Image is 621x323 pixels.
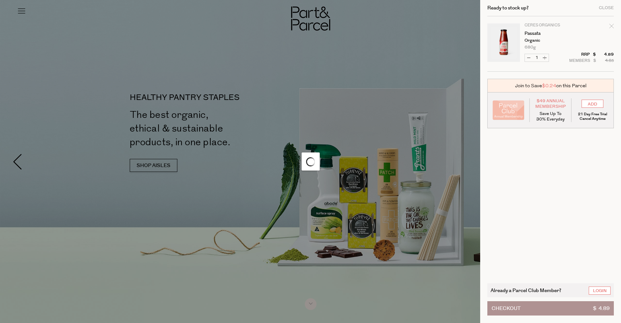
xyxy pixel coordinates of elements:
[525,31,575,36] a: Passata
[525,45,536,49] span: 680g
[535,111,567,122] p: Save Up To 30% Everyday
[487,6,529,10] h2: Ready to stock up?
[542,82,556,89] span: $0.24
[582,100,603,108] input: ADD
[576,112,609,121] p: 21 Day Free Trial Cancel Anytime
[487,79,614,92] div: Join to Save on this Parcel
[609,22,614,31] div: Remove Passata
[599,6,614,10] div: Close
[589,287,611,295] a: Login
[525,23,575,27] p: Ceres Organics
[492,302,521,315] span: Checkout
[491,287,561,294] span: Already a Parcel Club Member?
[535,98,567,109] span: $49 Annual Membership
[533,54,541,62] input: QTY Passata
[525,38,575,43] p: Organic
[593,302,610,315] span: $ 4.89
[487,301,614,316] button: Checkout$ 4.89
